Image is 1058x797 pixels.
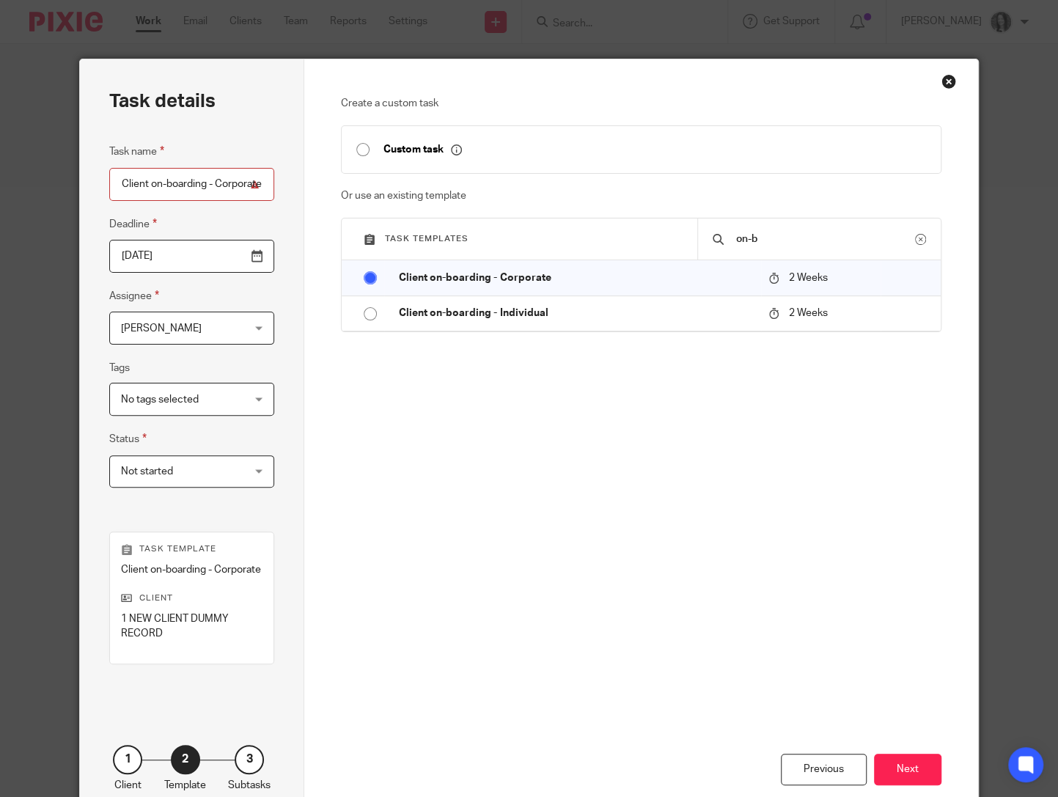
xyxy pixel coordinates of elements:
[109,143,164,160] label: Task name
[399,306,753,320] p: Client on-boarding - Individual
[121,592,262,604] p: Client
[114,778,142,793] p: Client
[121,323,202,334] span: [PERSON_NAME]
[399,271,753,285] p: Client on-boarding - Corporate
[109,287,159,304] label: Assignee
[109,430,147,447] label: Status
[121,394,199,405] span: No tags selected
[941,74,956,89] div: Close this dialog window
[235,745,264,774] div: 3
[109,361,130,375] label: Tags
[109,89,216,114] h2: Task details
[789,273,828,283] span: 2 Weeks
[228,778,271,793] p: Subtasks
[735,231,915,247] input: Search...
[341,96,941,111] p: Create a custom task
[121,543,262,555] p: Task template
[781,754,867,785] div: Previous
[109,216,157,232] label: Deadline
[341,188,941,203] p: Or use an existing template
[171,745,200,774] div: 2
[385,235,469,243] span: Task templates
[113,745,142,774] div: 1
[109,240,274,273] input: Pick a date
[789,308,828,318] span: 2 Weeks
[109,168,274,201] input: Task name
[164,778,206,793] p: Template
[383,143,462,156] p: Custom task
[121,562,262,577] p: Client on-boarding - Corporate
[874,754,941,785] button: Next
[121,466,173,477] span: Not started
[121,611,262,642] p: 1 NEW CLIENT DUMMY RECORD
